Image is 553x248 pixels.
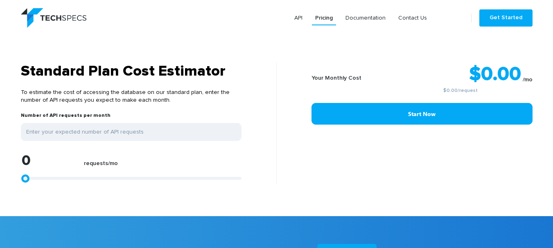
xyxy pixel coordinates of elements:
p: To estimate the cost of accessing the database on our standard plan, enter the number of API requ... [21,80,242,112]
img: logo [21,8,86,28]
sub: /mo [523,77,533,83]
input: Enter your expected number of API requests [21,123,242,141]
small: /request [389,88,533,93]
b: Your Monthly Cost [311,75,361,81]
a: Contact Us [395,11,430,25]
a: $0.00 [443,88,458,93]
a: Pricing [312,11,336,25]
a: Get Started [479,9,533,27]
a: Documentation [342,11,389,25]
strong: $0.00 [469,65,521,84]
a: API [291,11,306,25]
label: Number of API requests per month [21,112,111,123]
label: requests/mo [84,160,118,171]
h3: Standard Plan Cost Estimator [21,63,242,80]
a: Start Now [311,103,533,125]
